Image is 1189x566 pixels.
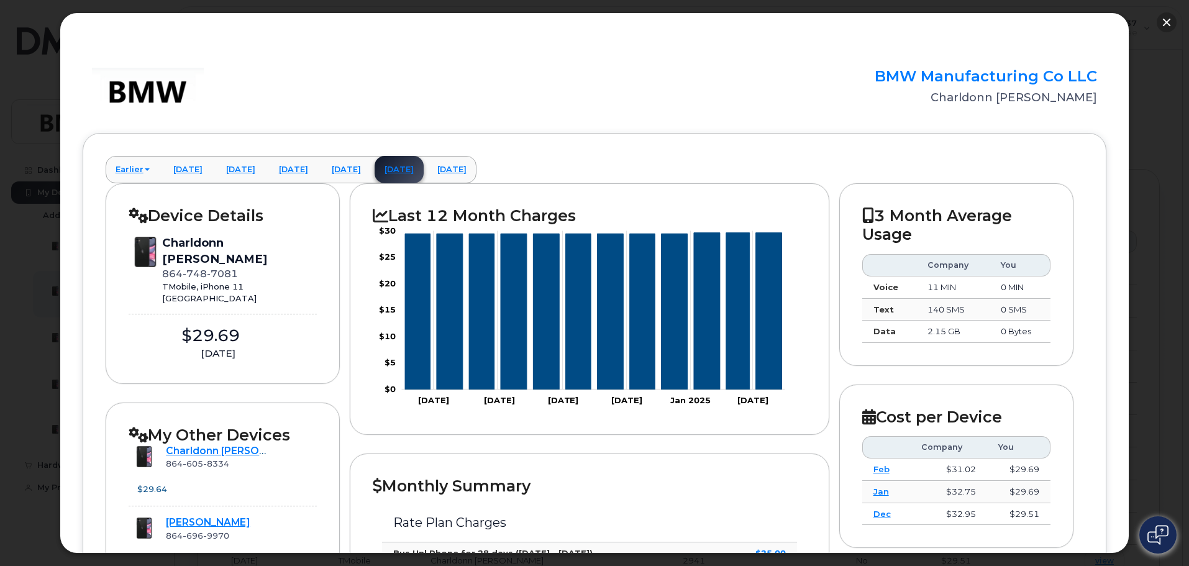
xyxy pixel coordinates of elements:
[670,395,711,405] tspan: Jan 2025
[990,254,1050,276] th: You
[548,395,579,405] tspan: [DATE]
[373,477,806,495] h2: Monthly Summary
[873,282,898,292] strong: Voice
[162,268,238,280] span: 864
[162,235,317,267] div: Charldonn [PERSON_NAME]
[379,226,396,235] tspan: $30
[873,509,891,519] a: Dec
[385,358,396,368] tspan: $5
[873,464,890,474] a: Feb
[166,459,229,468] span: 864
[207,268,238,280] span: 7081
[910,436,987,459] th: Company
[379,226,785,405] g: Chart
[162,281,317,304] div: TMobile, iPhone 11 [GEOGRAPHIC_DATA]
[987,436,1050,459] th: You
[203,531,229,541] span: 9970
[873,486,889,496] a: Jan
[379,278,396,288] tspan: $20
[990,276,1050,299] td: 0 MIN
[990,299,1050,321] td: 0 SMS
[862,408,1051,426] h2: Cost per Device
[738,395,769,405] tspan: [DATE]
[129,324,293,347] div: $29.69
[166,445,305,457] a: Charldonn [PERSON_NAME]
[393,548,593,558] strong: Bus Unl Phone for 28 days ([DATE] - [DATE])
[418,395,449,405] tspan: [DATE]
[379,305,396,315] tspan: $15
[910,459,987,481] td: $31.02
[485,395,516,405] tspan: [DATE]
[873,326,896,336] strong: Data
[405,233,782,390] g: Series
[1147,525,1168,545] img: Open chat
[916,299,990,321] td: 140 SMS
[385,384,396,394] tspan: $0
[862,206,1051,244] h2: 3 Month Average Usage
[379,331,396,341] tspan: $10
[910,481,987,503] td: $32.75
[166,516,250,528] a: [PERSON_NAME]
[393,516,785,529] h3: Rate Plan Charges
[129,347,307,360] div: [DATE]
[755,548,786,558] strong: $25.00
[916,254,990,276] th: Company
[916,276,990,299] td: 11 MIN
[987,503,1050,526] td: $29.51
[203,459,229,468] span: 8334
[990,321,1050,343] td: 0 Bytes
[166,531,229,541] span: 864
[873,304,894,314] strong: Text
[916,321,990,343] td: 2.15 GB
[611,395,642,405] tspan: [DATE]
[910,503,987,526] td: $32.95
[129,426,317,444] h2: My Other Devices
[987,481,1050,503] td: $29.69
[987,459,1050,481] td: $29.69
[379,252,396,262] tspan: $25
